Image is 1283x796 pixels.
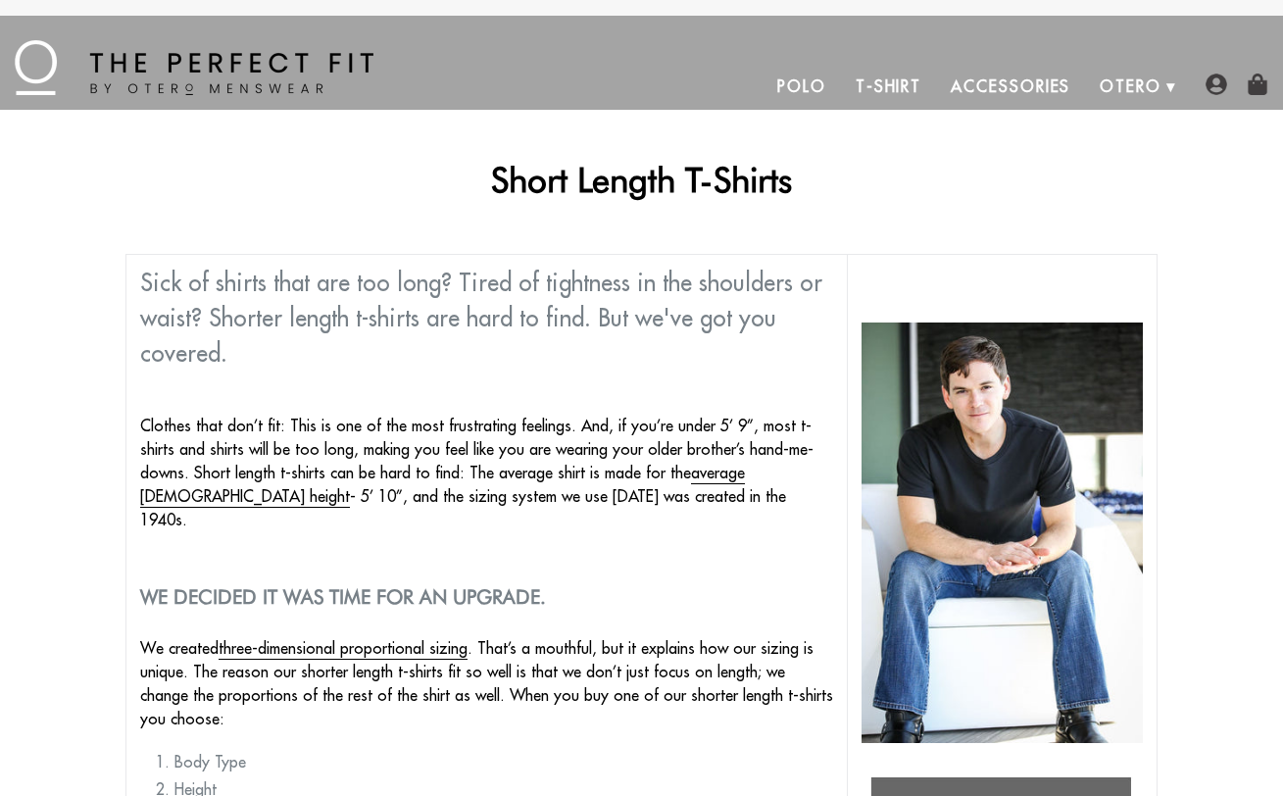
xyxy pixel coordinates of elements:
[174,750,833,773] li: Body Type
[1206,74,1227,95] img: user-account-icon.png
[1085,63,1176,110] a: Otero
[140,414,833,531] p: Clothes that don’t fit: This is one of the most frustrating feelings. And, if you’re under 5’ 9”,...
[936,63,1085,110] a: Accessories
[140,585,833,609] h2: We decided it was time for an upgrade.
[841,63,936,110] a: T-Shirt
[219,638,468,660] a: three-dimensional proportional sizing
[140,636,833,730] p: We created . That’s a mouthful, but it explains how our sizing is unique. The reason our shorter ...
[140,268,822,368] span: Sick of shirts that are too long? Tired of tightness in the shoulders or waist? Shorter length t-...
[15,40,373,95] img: The Perfect Fit - by Otero Menswear - Logo
[763,63,841,110] a: Polo
[1247,74,1268,95] img: shopping-bag-icon.png
[862,323,1142,744] img: shorter length t shirts
[125,159,1157,200] h1: Short Length T-Shirts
